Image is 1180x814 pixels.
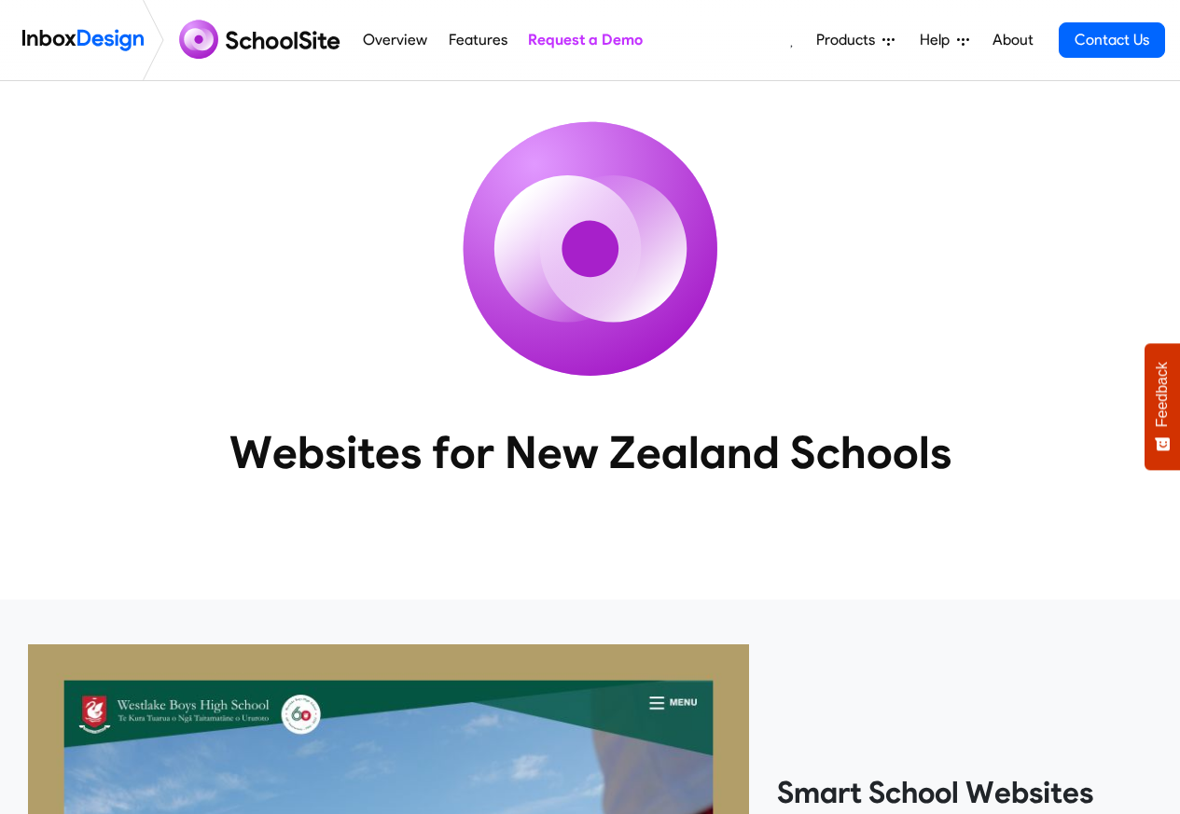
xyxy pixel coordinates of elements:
[172,18,353,62] img: schoolsite logo
[1154,362,1171,427] span: Feedback
[358,21,433,59] a: Overview
[912,21,977,59] a: Help
[147,424,1034,480] heading: Websites for New Zealand Schools
[443,21,512,59] a: Features
[1145,343,1180,470] button: Feedback - Show survey
[816,29,882,51] span: Products
[522,21,647,59] a: Request a Demo
[423,81,758,417] img: icon_schoolsite.svg
[987,21,1038,59] a: About
[1059,22,1165,58] a: Contact Us
[809,21,902,59] a: Products
[777,774,1152,811] heading: Smart School Websites
[920,29,957,51] span: Help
